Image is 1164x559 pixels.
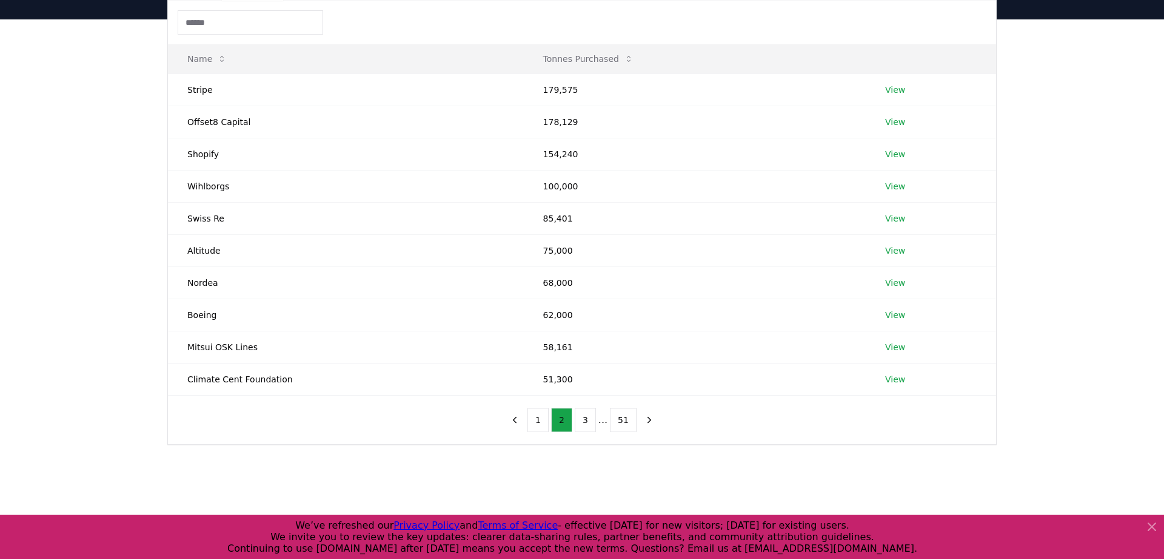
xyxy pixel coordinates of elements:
[885,148,905,160] a: View
[598,413,607,427] li: ...
[885,245,905,257] a: View
[168,202,524,234] td: Swiss Re
[524,202,866,234] td: 85,401
[178,47,236,71] button: Name
[533,47,643,71] button: Tonnes Purchased
[639,408,660,432] button: next page
[885,373,905,385] a: View
[885,341,905,353] a: View
[885,180,905,192] a: View
[168,170,524,202] td: Wihlborgs
[610,408,637,432] button: 51
[524,234,866,266] td: 75,000
[885,212,905,225] a: View
[885,116,905,128] a: View
[168,331,524,363] td: Mitsui OSK Lines
[524,73,866,106] td: 179,575
[168,73,524,106] td: Stripe
[885,84,905,96] a: View
[168,138,524,170] td: Shopify
[527,408,549,432] button: 1
[168,299,524,331] td: Boeing
[524,363,866,395] td: 51,300
[524,299,866,331] td: 62,000
[575,408,596,432] button: 3
[885,277,905,289] a: View
[168,266,524,299] td: Nordea
[551,408,572,432] button: 2
[524,106,866,138] td: 178,129
[504,408,525,432] button: previous page
[524,266,866,299] td: 68,000
[524,138,866,170] td: 154,240
[168,363,524,395] td: Climate Cent Foundation
[524,331,866,363] td: 58,161
[168,234,524,266] td: Altitude
[885,309,905,321] a: View
[168,106,524,138] td: Offset8 Capital
[524,170,866,202] td: 100,000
